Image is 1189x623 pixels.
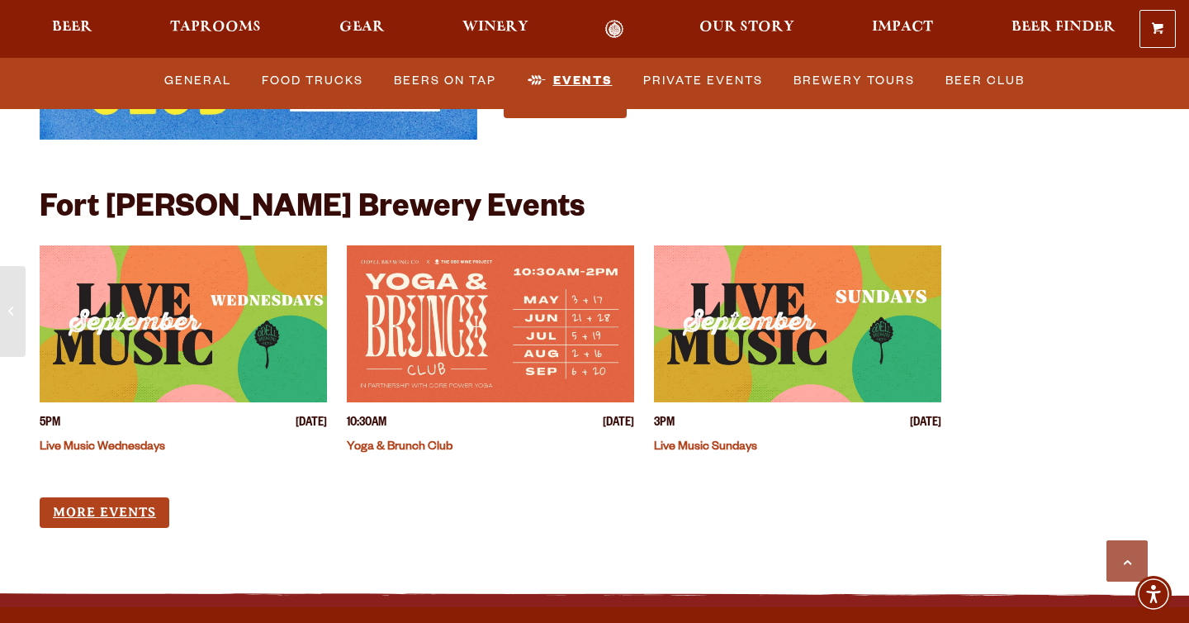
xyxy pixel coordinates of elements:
[521,62,619,100] a: Events
[339,21,385,34] span: Gear
[40,441,165,454] a: Live Music Wednesdays
[939,62,1031,100] a: Beer Club
[654,416,675,433] span: 3PM
[52,21,92,34] span: Beer
[40,193,585,229] h2: Fort [PERSON_NAME] Brewery Events
[654,245,941,402] a: View event details
[603,416,634,433] span: [DATE]
[872,21,933,34] span: Impact
[387,62,503,100] a: Beers on Tap
[787,62,921,100] a: Brewery Tours
[40,245,327,402] a: View event details
[1011,21,1116,34] span: Beer Finder
[347,441,452,454] a: Yoga & Brunch Club
[1106,540,1148,582] a: Scroll to top
[1001,20,1126,39] a: Beer Finder
[40,497,169,528] a: More Events (opens in a new window)
[347,245,634,402] a: View event details
[329,20,396,39] a: Gear
[452,20,539,39] a: Winery
[861,20,944,39] a: Impact
[159,20,272,39] a: Taprooms
[347,416,386,433] span: 10:30AM
[296,416,327,433] span: [DATE]
[910,416,941,433] span: [DATE]
[637,62,770,100] a: Private Events
[1135,576,1172,612] div: Accessibility Menu
[699,21,794,34] span: Our Story
[255,62,370,100] a: Food Trucks
[462,21,528,34] span: Winery
[689,20,805,39] a: Our Story
[584,20,646,39] a: Odell Home
[170,21,261,34] span: Taprooms
[654,441,757,454] a: Live Music Sundays
[41,20,103,39] a: Beer
[158,62,238,100] a: General
[40,416,60,433] span: 5PM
